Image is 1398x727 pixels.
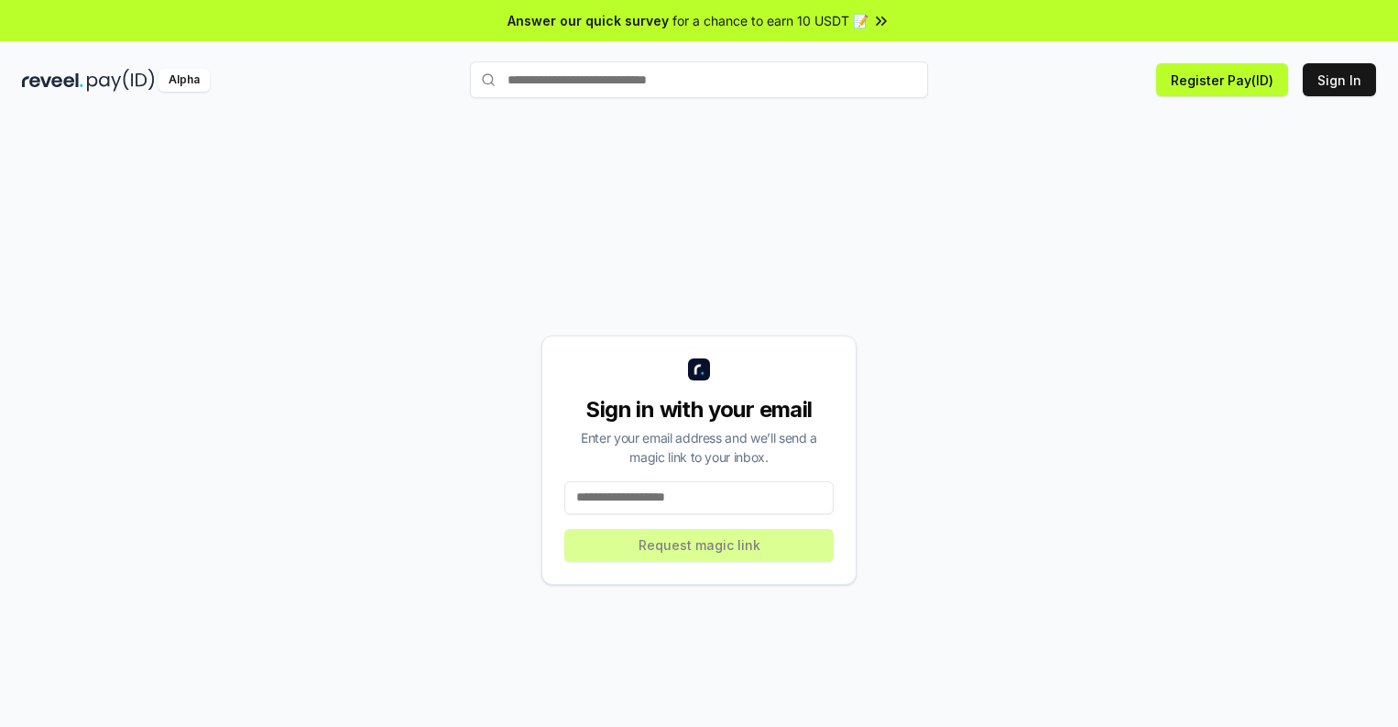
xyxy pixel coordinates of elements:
button: Sign In [1303,63,1376,96]
span: for a chance to earn 10 USDT 📝 [672,11,868,30]
div: Alpha [158,69,210,92]
img: reveel_dark [22,69,83,92]
span: Answer our quick survey [508,11,669,30]
div: Enter your email address and we’ll send a magic link to your inbox. [564,428,834,467]
img: pay_id [87,69,155,92]
button: Register Pay(ID) [1156,63,1288,96]
img: logo_small [688,358,710,380]
div: Sign in with your email [564,395,834,424]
